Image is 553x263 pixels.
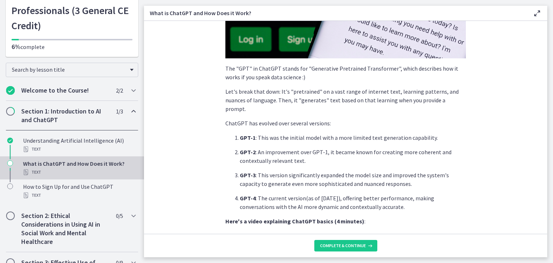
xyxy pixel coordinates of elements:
p: : This was the initial model with a more limited text generation capability. [240,133,466,142]
div: How to Sign Up for and Use ChatGPT [23,182,135,200]
i: Completed [7,138,13,143]
span: 0 / 5 [116,211,123,220]
div: What is ChatGPT and How Does it Work? [23,159,135,177]
strong: Here's a video explaining ChatGPT basics (4 minutes) [225,218,364,225]
span: 2 / 2 [116,86,123,95]
div: Text [23,191,135,200]
p: complete [12,43,132,51]
strong: GPT-3 [240,171,256,179]
i: Completed [6,86,15,95]
h3: What is ChatGPT and How Does it Work? [150,9,521,17]
div: Text [23,145,135,153]
strong: GPT-1 [240,134,256,141]
h2: Section 1: Introduction to AI and ChatGPT [21,107,109,124]
p: ChatGPT has evolved over several versions: [225,119,466,128]
strong: GPT-4 [240,195,256,202]
p: The "GPT" in ChatGPT stands for "Generative Pretrained Transformer", which describes how it works... [225,64,466,81]
h2: Section 2: Ethical Considerations in Using AI in Social Work and Mental Healthcare [21,211,109,246]
span: 1 / 3 [116,107,123,116]
button: Complete & continue [314,240,377,251]
span: Search by lesson title [12,66,126,73]
p: : An improvement over GPT-1, it became known for creating more coherent and contextually relevant... [240,148,466,165]
p: : This version significantly expanded the model size and improved the system's capacity to genera... [240,171,466,188]
h2: Welcome to the Course! [21,86,109,95]
span: 6% [12,43,21,51]
div: Text [23,168,135,177]
div: Search by lesson title [6,63,138,77]
p: Let's break that down: It's "pretrained" on a vast range of internet text, learning patterns, and... [225,87,466,113]
strong: GPT-2 [240,148,256,156]
p: : [225,217,466,226]
p: : The current version(as of [DATE]), offering better performance, making conversations with the A... [240,194,466,211]
div: Understanding Artificial Intelligence (AI) [23,136,135,153]
span: Complete & continue [320,243,366,249]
